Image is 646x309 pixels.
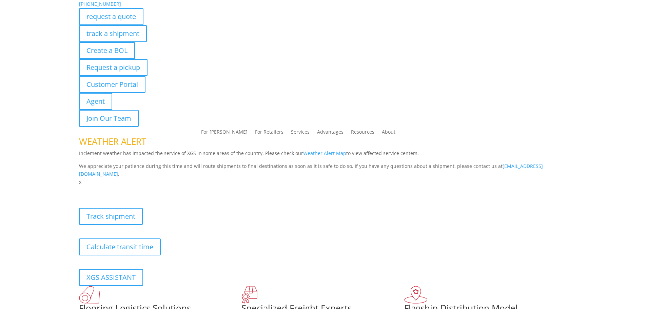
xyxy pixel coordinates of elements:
a: About [382,130,395,137]
span: WEATHER ALERT [79,135,146,148]
a: [PHONE_NUMBER] [79,1,121,7]
a: Weather Alert Map [303,150,346,156]
a: Track shipment [79,208,143,225]
img: xgs-icon-focused-on-flooring-red [241,286,257,304]
a: For Retailers [255,130,283,137]
img: xgs-icon-total-supply-chain-intelligence-red [79,286,100,304]
p: x [79,178,567,186]
a: track a shipment [79,25,147,42]
a: Calculate transit time [79,238,161,255]
p: We appreciate your patience during this time and will route shipments to final destinations as so... [79,162,567,178]
p: Inclement weather has impacted the service of XGS in some areas of the country. Please check our ... [79,149,567,162]
a: For [PERSON_NAME] [201,130,248,137]
a: Create a BOL [79,42,135,59]
a: Services [291,130,310,137]
a: Agent [79,93,112,110]
a: Resources [351,130,374,137]
a: Request a pickup [79,59,148,76]
b: Visibility, transparency, and control for your entire supply chain. [79,187,230,194]
a: Customer Portal [79,76,145,93]
a: Advantages [317,130,344,137]
a: request a quote [79,8,143,25]
a: XGS ASSISTANT [79,269,143,286]
a: Join Our Team [79,110,139,127]
img: xgs-icon-flagship-distribution-model-red [404,286,428,304]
